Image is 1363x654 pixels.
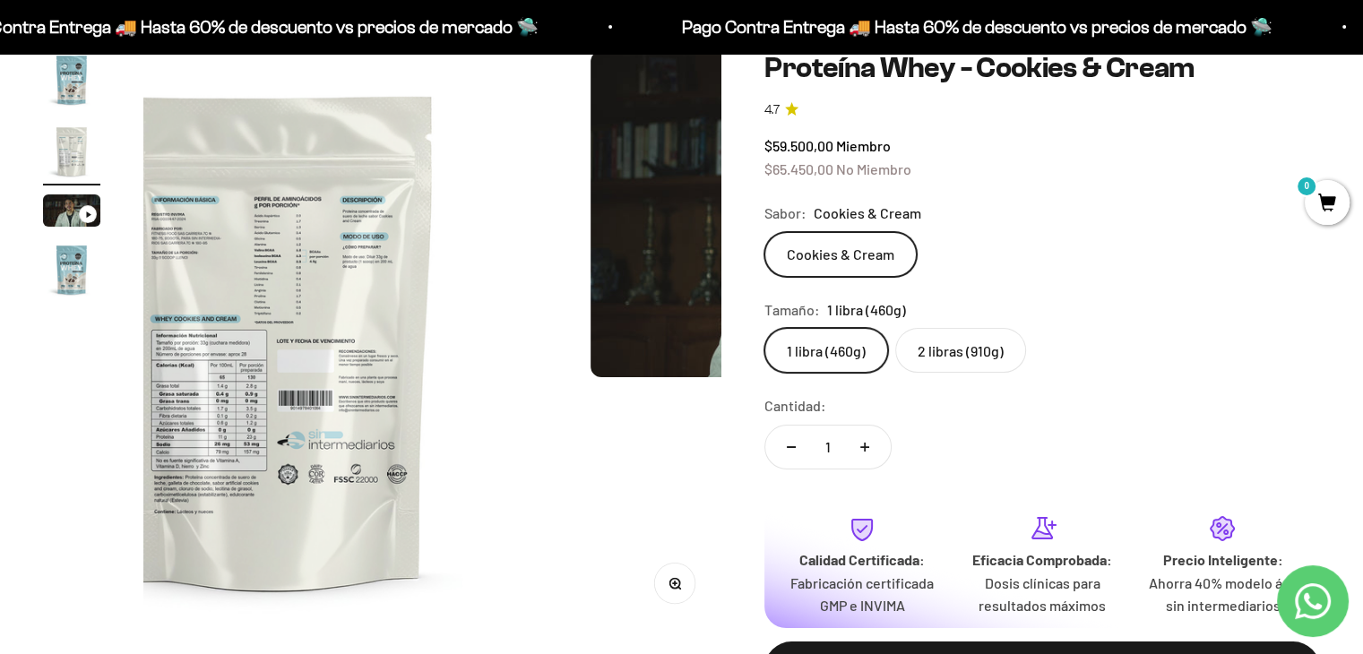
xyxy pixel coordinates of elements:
[43,51,100,114] button: Ir al artículo 1
[1147,572,1298,617] p: Ahorra 40% modelo ágil sin intermediarios
[972,551,1112,568] strong: Eficacia Comprobada:
[764,51,1320,85] h1: Proteína Whey - Cookies & Cream
[43,194,100,232] button: Ir al artículo 3
[765,426,817,469] button: Reducir cantidad
[43,241,100,304] button: Ir al artículo 4
[764,202,807,225] legend: Sabor:
[22,174,371,205] div: Un mensaje de garantía de satisfacción visible.
[43,123,100,180] img: Proteína Whey - Cookies & Cream
[764,160,833,177] span: $65.450,00
[22,138,371,169] div: Más detalles sobre la fecha exacta de entrega.
[22,29,371,70] p: ¿Qué te daría la seguridad final para añadir este producto a tu carrito?
[827,298,906,322] span: 1 libra (460g)
[1162,551,1282,568] strong: Precio Inteligente:
[291,267,371,297] button: Enviar
[764,100,1320,120] a: 4.74.7 de 5.0 estrellas
[764,100,780,120] span: 4.7
[786,572,937,617] p: Fabricación certificada GMP e INVIMA
[764,298,820,322] legend: Tamaño:
[799,551,925,568] strong: Calidad Certificada:
[43,51,100,108] img: Proteína Whey - Cookies & Cream
[22,210,371,258] div: La confirmación de la pureza de los ingredientes.
[676,13,1266,41] p: Pago Contra Entrega 🚚 Hasta 60% de descuento vs precios de mercado 🛸
[839,426,891,469] button: Aumentar cantidad
[293,267,369,297] span: Enviar
[43,241,100,298] img: Proteína Whey - Cookies & Cream
[836,160,911,177] span: No Miembro
[22,85,371,133] div: Un aval de expertos o estudios clínicos en la página.
[1305,194,1350,214] a: 0
[764,137,833,154] span: $59.500,00
[967,572,1118,617] p: Dosis clínicas para resultados máximos
[814,202,921,225] span: Cookies & Cream
[1296,176,1317,197] mark: 0
[836,137,891,154] span: Miembro
[764,394,826,417] label: Cantidad:
[43,123,100,185] button: Ir al artículo 2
